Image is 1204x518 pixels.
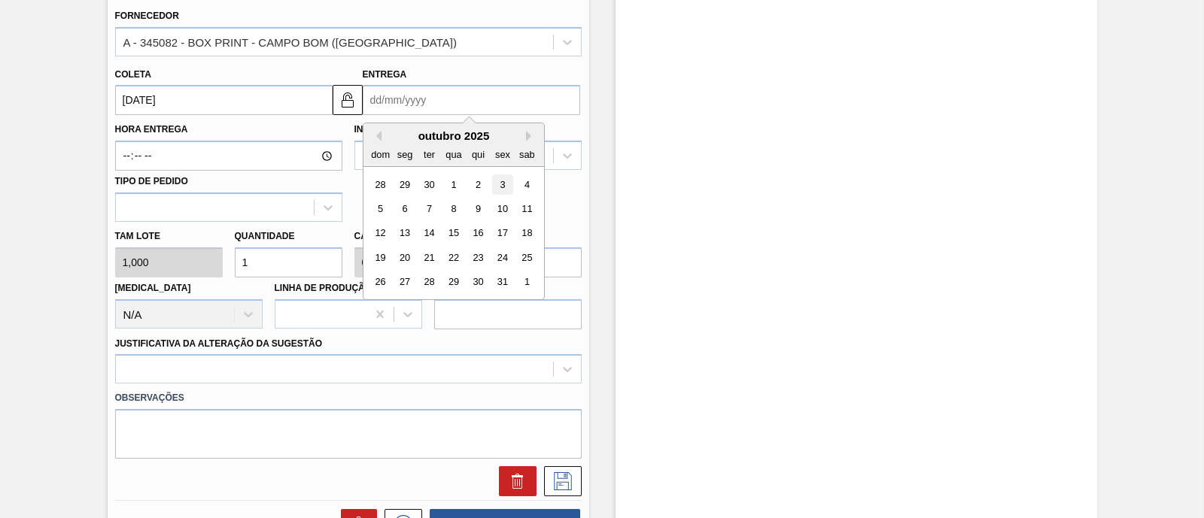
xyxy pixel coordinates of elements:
label: Fornecedor [115,11,179,21]
div: Choose sexta-feira, 24 de outubro de 2025 [492,247,512,268]
div: Choose quarta-feira, 8 de outubro de 2025 [443,198,464,219]
div: Choose quarta-feira, 22 de outubro de 2025 [443,247,464,268]
img: unlocked [339,91,357,109]
div: Choose quarta-feira, 15 de outubro de 2025 [443,223,464,244]
label: Justificativa da Alteração da Sugestão [115,338,323,349]
label: Tam lote [115,226,223,247]
div: dom [370,144,391,165]
div: Choose quarta-feira, 1 de outubro de 2025 [443,174,464,195]
div: Choose quinta-feira, 30 de outubro de 2025 [467,272,488,292]
div: Choose sábado, 18 de outubro de 2025 [516,223,537,244]
label: Carros [354,231,394,241]
div: seg [394,144,415,165]
div: Salvar Sugestão [537,466,582,496]
div: Choose terça-feira, 30 de setembro de 2025 [418,174,439,195]
div: Choose domingo, 19 de outubro de 2025 [370,247,391,268]
div: Choose sábado, 11 de outubro de 2025 [516,198,537,219]
div: Choose terça-feira, 28 de outubro de 2025 [418,272,439,292]
button: Next Month [526,131,537,141]
button: unlocked [333,85,363,115]
div: qua [443,144,464,165]
label: Tipo de pedido [115,176,188,186]
div: Choose domingo, 5 de outubro de 2025 [370,198,391,219]
div: Choose sexta-feira, 17 de outubro de 2025 [492,223,512,244]
div: Choose sexta-feira, 31 de outubro de 2025 [492,272,512,292]
div: Choose segunda-feira, 6 de outubro de 2025 [394,198,415,219]
div: Choose quinta-feira, 2 de outubro de 2025 [467,174,488,195]
div: sab [516,144,537,165]
div: Choose quinta-feira, 23 de outubro de 2025 [467,247,488,268]
div: qui [467,144,488,165]
input: dd/mm/yyyy [363,85,580,115]
div: Choose sexta-feira, 10 de outubro de 2025 [492,198,512,219]
div: Choose terça-feira, 21 de outubro de 2025 [418,247,439,268]
label: Coleta [115,69,151,80]
div: Choose sexta-feira, 3 de outubro de 2025 [492,174,512,195]
div: Choose quinta-feira, 16 de outubro de 2025 [467,223,488,244]
input: dd/mm/yyyy [115,85,333,115]
div: Choose segunda-feira, 29 de setembro de 2025 [394,174,415,195]
div: Choose domingo, 28 de setembro de 2025 [370,174,391,195]
div: Choose terça-feira, 7 de outubro de 2025 [418,198,439,219]
label: [MEDICAL_DATA] [115,283,191,293]
label: Linha de Produção [275,283,372,293]
div: Choose segunda-feira, 27 de outubro de 2025 [394,272,415,292]
button: Previous Month [371,131,382,141]
div: sex [492,144,512,165]
div: Choose domingo, 12 de outubro de 2025 [370,223,391,244]
div: month 2025-10 [368,172,539,294]
div: Choose segunda-feira, 13 de outubro de 2025 [394,223,415,244]
div: outubro 2025 [363,129,544,142]
div: Choose domingo, 26 de outubro de 2025 [370,272,391,292]
div: A - 345082 - BOX PRINT - CAMPO BOM ([GEOGRAPHIC_DATA]) [123,35,457,48]
div: ter [418,144,439,165]
div: Excluir Sugestão [491,466,537,496]
div: Choose quinta-feira, 9 de outubro de 2025 [467,198,488,219]
div: Choose sábado, 25 de outubro de 2025 [516,247,537,268]
div: Choose segunda-feira, 20 de outubro de 2025 [394,247,415,268]
label: Quantidade [235,231,295,241]
div: Choose sábado, 4 de outubro de 2025 [516,174,537,195]
div: Choose terça-feira, 14 de outubro de 2025 [418,223,439,244]
label: Entrega [363,69,407,80]
div: Choose sábado, 1 de novembro de 2025 [516,272,537,292]
div: Choose quarta-feira, 29 de outubro de 2025 [443,272,464,292]
label: Hora Entrega [115,119,342,141]
label: Observações [115,387,582,409]
label: Incoterm [354,124,403,135]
